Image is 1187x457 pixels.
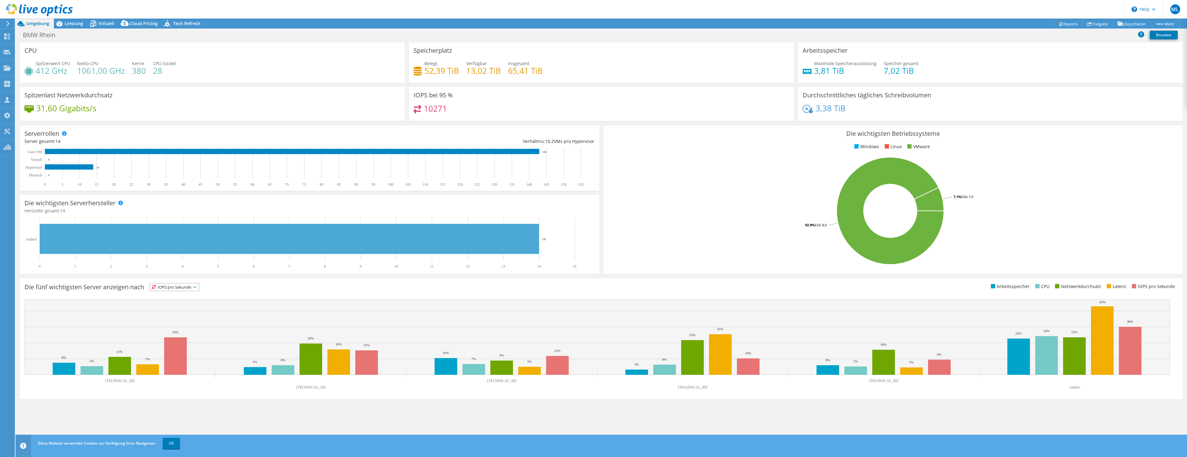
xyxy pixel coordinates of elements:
text: 1 [74,264,76,268]
text: 5% [853,359,858,363]
text: 5 [61,182,63,187]
text: 6% [281,358,285,362]
text: 9% [499,353,504,357]
text: 10% [745,351,751,355]
text: 5 [217,264,219,268]
text: Virtuell [31,158,42,162]
text: 9 [360,264,361,268]
a: Mehr [1150,19,1179,29]
text: 25% [717,327,723,331]
h4: 1061,00 GHz [77,67,125,74]
span: Cloud Pricing [129,20,158,26]
text: 16% [880,343,887,346]
text: 10 [394,264,398,268]
text: 14 [96,166,99,169]
text: 75 [302,182,306,187]
text: 80 [320,182,323,187]
text: 35 [164,182,168,187]
text: 30 [147,182,151,187]
text: 5% [527,360,532,363]
text: 5% [909,360,914,364]
text: Physisch [29,173,42,177]
h3: Serverrollen [24,130,59,137]
text: [TECHNICAL_ID] [678,385,707,389]
span: Kerne [132,60,144,66]
h4: 28 [153,67,176,74]
span: 14 [60,208,65,214]
text: 150 [561,182,567,187]
text: Hypervisor [25,165,42,170]
span: Speicher gesamt [884,60,918,66]
tspan: 92.9% [805,223,815,227]
text: 2 [110,264,112,268]
text: 11% [116,350,123,353]
text: 43% [1099,300,1106,304]
text: 0 [48,158,50,161]
h3: Die wichtigsten Serverhersteller [24,200,116,206]
text: 15 [95,182,99,187]
span: Tech Refresh [173,20,200,26]
span: Verfügbar [466,60,487,66]
text: 25 [129,182,133,187]
span: Netto-CPU [77,60,99,66]
span: IOPS pro Sekunde [150,283,199,291]
h4: Hersteller gesamt: [24,207,594,214]
h3: Die wichtigsten Betriebssysteme [608,130,1178,137]
h4: 13,02 TiB [466,67,501,74]
tspan: ESXi 7.0 [961,194,973,199]
text: Andere [1069,385,1080,389]
text: 12 [466,264,470,268]
text: 143 [542,150,547,153]
text: 60 [251,182,254,187]
text: 14 [537,264,541,268]
text: 145 [544,182,549,187]
text: 90 [354,182,358,187]
text: 110 [423,182,428,187]
text: 3% [634,362,639,366]
text: 13 [502,264,505,268]
h4: 3,81 TiB [814,67,877,74]
text: 20 [112,182,116,187]
text: Andere [26,237,37,242]
span: Diese Website verwendet Cookies zur Verfolgung Ihrer Navigation. [38,441,156,446]
h4: 31,60 Gigabits/s [36,105,96,112]
h4: 52,39 TiB [424,67,459,74]
a: Reports [1053,19,1083,29]
h4: 65,41 TiB [508,67,543,74]
span: Leistung [65,20,83,26]
h4: 3,38 TiB [816,105,846,112]
text: 4 [182,264,183,268]
h3: Speicherplatz [414,47,452,54]
text: 0 [48,174,50,177]
h3: CPU [24,47,37,54]
text: 0 [39,264,41,268]
text: 120 [457,182,463,187]
text: 0 [44,182,46,187]
text: [TECHNICAL_ID] [296,385,326,389]
text: 45 [199,182,202,187]
text: 10% [443,351,449,355]
text: 40 [182,182,185,187]
text: 55 [233,182,237,187]
span: Spitzenwert CPU [36,60,70,66]
li: VMware [906,143,930,150]
li: Windows [853,143,879,150]
text: 155 [578,182,584,187]
text: 135 [509,182,515,187]
text: 23% [1015,331,1022,335]
text: 7% [471,357,476,361]
text: 115 [440,182,445,187]
h3: IOPS bei 95 % [414,92,453,99]
text: 15% [363,343,370,347]
text: 6% [826,358,830,362]
span: Umgebung [26,20,49,26]
li: IOPS pro Sekunde [1130,283,1175,290]
h3: Spitzenlast Netzwerkdurchsatz [24,92,112,99]
text: 100 [388,182,393,187]
h1: BMW Rhein [20,32,65,38]
text: 85 [337,182,341,187]
text: 6 [253,264,255,268]
text: 15 [573,264,576,268]
text: 7 [288,264,290,268]
h4: 380 [132,67,146,74]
